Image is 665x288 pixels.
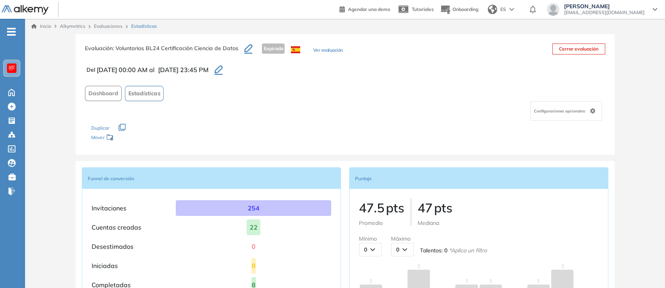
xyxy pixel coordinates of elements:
span: Estadísticas [131,23,157,30]
a: Evaluaciones [94,23,123,29]
img: https://assets.alkemy.org/workspaces/620/d203e0be-08f6-444b-9eae-a92d815a506f.png [9,65,15,71]
button: Cerrar evaluación [552,43,605,54]
span: Agendar una demo [348,6,390,12]
p: Cuentas creadas [92,223,175,232]
img: world [488,5,497,14]
button: Dashboard [85,86,122,101]
span: [DATE] 23:45 PM [158,65,208,74]
a: Agendar una demo [339,4,390,13]
span: Mediana [418,219,439,226]
span: Configuraciones opcionales [534,108,587,114]
p: 254 [245,200,263,216]
p: Desestimados [92,242,175,251]
span: Onboarding [452,6,478,12]
span: Tutoriales [412,6,434,12]
span: al [149,65,155,74]
span: Alkymetrics [60,23,85,29]
span: 2 [407,263,430,270]
span: 1 [360,277,382,284]
p: 8 [249,258,259,274]
span: : Voluntarios BL24 Certificación Ciencia de Datos [113,45,238,52]
span: Expirada [262,43,285,54]
span: ES [500,6,506,13]
h3: Evaluación [85,43,244,60]
img: Logo [2,5,49,15]
p: 22 [247,219,261,235]
span: 1 [479,277,502,284]
span: Talentos : [420,246,487,255]
span: [DATE] 00:00 AM [97,65,148,74]
button: Onboarding [440,1,478,18]
p: Iniciadas [92,261,175,270]
span: Promedio [359,219,383,226]
p: 47.5 [359,198,404,217]
div: Configuraciones opcionales [530,101,602,121]
button: Ver evaluación [313,47,342,55]
div: Mover [91,131,169,145]
span: Puntaje [355,176,372,181]
span: 2 [551,263,573,270]
span: 1 [455,277,478,284]
p: 0 [249,239,259,254]
span: [PERSON_NAME] [564,3,645,9]
img: ESP [291,46,300,53]
span: Dashboard [88,89,118,98]
p: Invitaciones [92,203,175,213]
span: [EMAIL_ADDRESS][DOMAIN_NAME] [564,9,645,16]
img: arrow [509,8,514,11]
a: Inicio [31,23,51,30]
span: 0 [364,246,367,253]
span: Duplicar [91,125,109,131]
span: 1 [527,277,550,284]
span: Del [87,66,95,74]
span: Mínimo [359,235,377,242]
span: pts [386,200,404,216]
span: pts [434,200,452,216]
i: - [7,31,16,33]
em: * Aplica un filtro [449,247,487,254]
span: Funnel de conversión [88,176,134,181]
span: Máximo [391,235,411,242]
p: 47 [418,198,452,217]
span: Estadísticas [128,89,160,98]
span: 0 [444,247,447,254]
button: Estadísticas [125,86,164,101]
span: 0 [396,246,399,253]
